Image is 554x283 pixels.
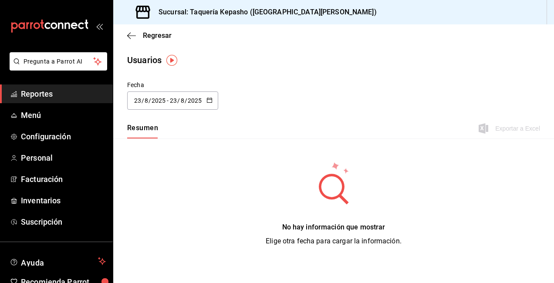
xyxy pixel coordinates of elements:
[169,97,177,104] input: Day
[134,97,142,104] input: Day
[266,237,402,245] span: Elige otra fecha para cargar la información.
[96,23,103,30] button: open_drawer_menu
[152,7,377,17] h3: Sucursal: Taquería Kepasho ([GEOGRAPHIC_DATA][PERSON_NAME])
[143,31,172,40] span: Regresar
[149,97,151,104] span: /
[166,55,177,66] img: Tooltip marker
[142,97,144,104] span: /
[21,195,106,206] span: Inventarios
[6,63,107,72] a: Pregunta a Parrot AI
[177,97,180,104] span: /
[151,97,166,104] input: Year
[167,97,169,104] span: -
[266,222,402,232] div: No hay información que mostrar
[144,97,149,104] input: Month
[21,256,95,266] span: Ayuda
[127,81,218,90] div: Fecha
[10,52,107,71] button: Pregunta a Parrot AI
[21,152,106,164] span: Personal
[21,173,106,185] span: Facturación
[24,57,94,66] span: Pregunta a Parrot AI
[21,109,106,121] span: Menú
[185,97,187,104] span: /
[187,97,202,104] input: Year
[21,131,106,142] span: Configuración
[21,216,106,228] span: Suscripción
[180,97,185,104] input: Month
[127,124,158,138] button: Resumen
[127,54,162,67] div: Usuarios
[127,31,172,40] button: Regresar
[21,88,106,100] span: Reportes
[127,124,158,138] div: navigation tabs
